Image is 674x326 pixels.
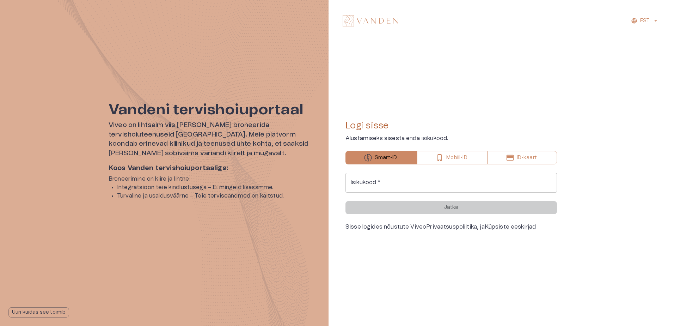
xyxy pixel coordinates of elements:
[488,151,557,164] button: ID-kaart
[485,224,536,230] a: Küpsiste eeskirjad
[426,224,477,230] a: Privaatsuspoliitika
[630,16,660,26] button: EST
[345,151,417,164] button: Smart-ID
[8,307,69,318] button: Uuri kuidas see toimib
[345,134,557,143] p: Alustamiseks sisesta enda isikukood.
[345,223,557,231] div: Sisse logides nõustute Viveo , ja
[12,309,66,316] p: Uuri kuidas see toimib
[619,294,674,314] iframe: Help widget launcher
[343,15,398,26] img: Vanden logo
[345,120,557,131] h4: Logi sisse
[417,151,487,164] button: Mobiil-ID
[375,154,397,162] p: Smart-ID
[517,154,537,162] p: ID-kaart
[640,17,650,25] p: EST
[446,154,467,162] p: Mobiil-ID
